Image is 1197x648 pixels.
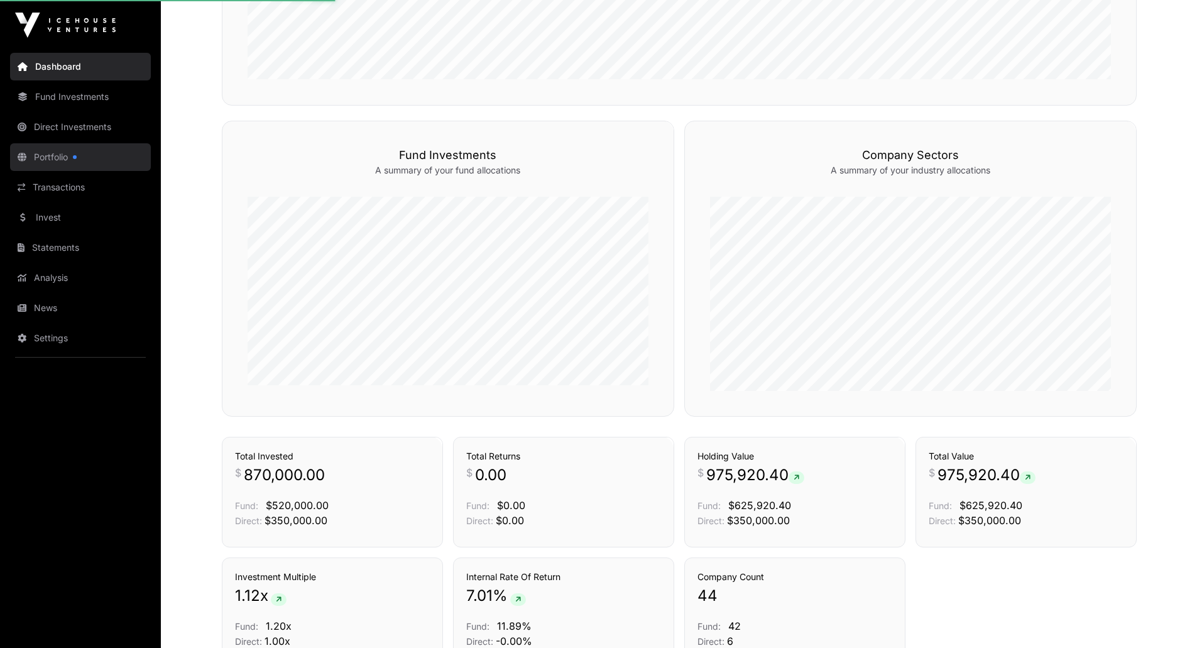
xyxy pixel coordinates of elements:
[235,636,262,647] span: Direct:
[710,164,1111,177] p: A summary of your industry allocations
[697,571,892,583] h3: Company Count
[497,499,525,512] span: $0.00
[10,143,151,171] a: Portfolio
[10,234,151,261] a: Statements
[244,465,325,485] span: 870,000.00
[466,621,489,632] span: Fund:
[10,204,151,231] a: Invest
[697,465,704,480] span: $
[697,500,721,511] span: Fund:
[1134,588,1197,648] iframe: Chat Widget
[959,499,1022,512] span: $625,920.40
[929,465,935,480] span: $
[466,586,493,606] span: 7.01
[728,620,741,632] span: 42
[466,571,661,583] h3: Internal Rate Of Return
[265,635,290,647] span: 1.00x
[475,465,506,485] span: 0.00
[248,164,648,177] p: A summary of your fund allocations
[10,324,151,352] a: Settings
[697,586,718,606] span: 44
[10,53,151,80] a: Dashboard
[266,499,329,512] span: $520,000.00
[496,514,524,527] span: $0.00
[706,465,804,485] span: 975,920.40
[10,113,151,141] a: Direct Investments
[958,514,1021,527] span: $350,000.00
[10,83,151,111] a: Fund Investments
[929,500,952,511] span: Fund:
[10,173,151,201] a: Transactions
[266,620,292,632] span: 1.20x
[466,465,473,480] span: $
[235,465,241,480] span: $
[497,620,532,632] span: 11.89%
[710,146,1111,164] h3: Company Sectors
[697,515,724,526] span: Direct:
[929,450,1123,463] h3: Total Value
[235,450,430,463] h3: Total Invested
[493,586,508,606] span: %
[235,586,260,606] span: 1.12
[466,450,661,463] h3: Total Returns
[728,499,791,512] span: $625,920.40
[248,146,648,164] h3: Fund Investments
[466,515,493,526] span: Direct:
[697,636,724,647] span: Direct:
[697,621,721,632] span: Fund:
[466,500,489,511] span: Fund:
[260,586,268,606] span: x
[235,621,258,632] span: Fund:
[929,515,956,526] span: Direct:
[10,294,151,322] a: News
[937,465,1036,485] span: 975,920.40
[466,636,493,647] span: Direct:
[235,571,430,583] h3: Investment Multiple
[727,635,733,647] span: 6
[496,635,532,647] span: -0.00%
[10,264,151,292] a: Analysis
[235,500,258,511] span: Fund:
[15,13,116,38] img: Icehouse Ventures Logo
[727,514,790,527] span: $350,000.00
[697,450,892,463] h3: Holding Value
[235,515,262,526] span: Direct:
[265,514,327,527] span: $350,000.00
